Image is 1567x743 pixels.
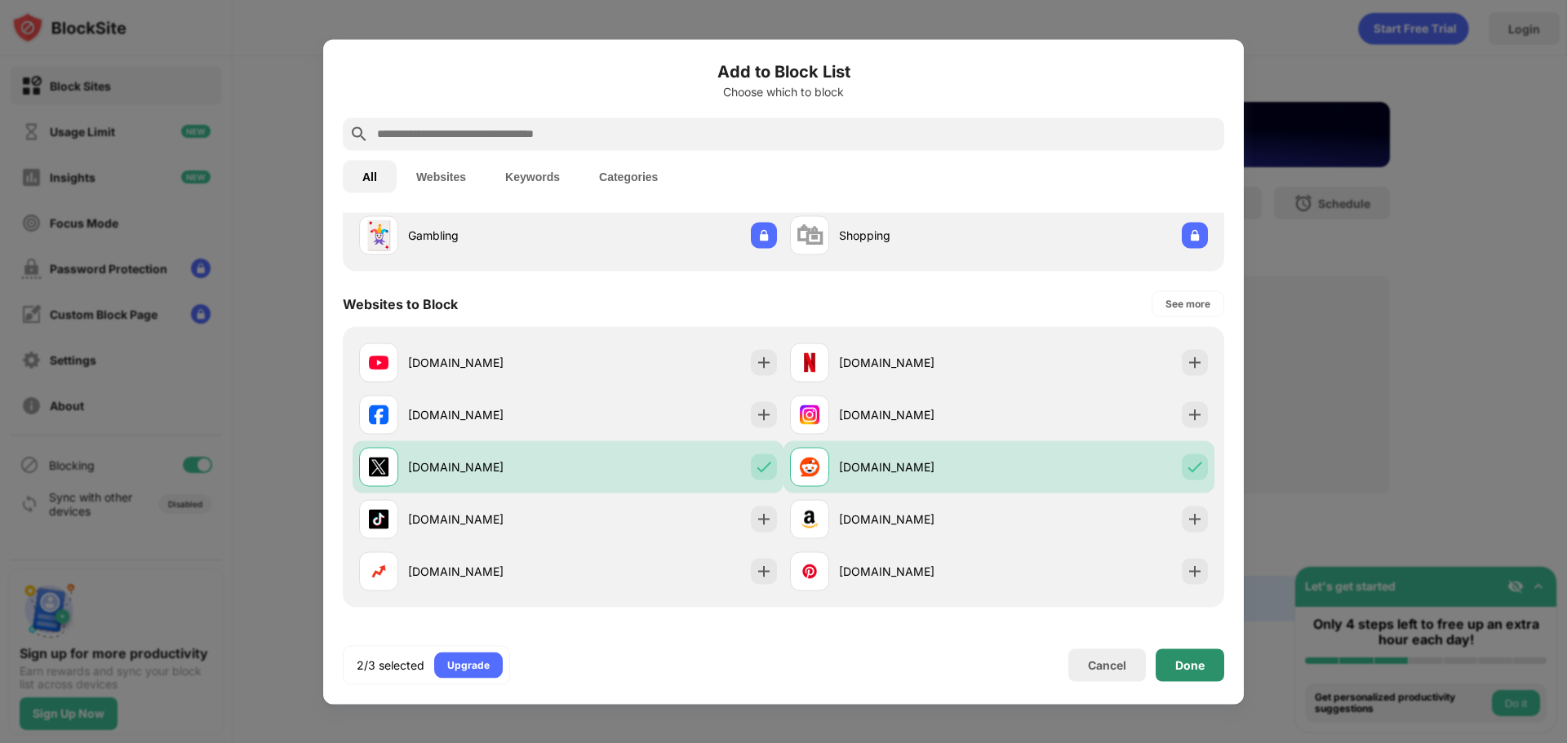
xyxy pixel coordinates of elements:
div: 🃏 [362,219,396,252]
img: favicons [800,457,819,476]
div: [DOMAIN_NAME] [408,563,568,580]
div: [DOMAIN_NAME] [839,511,999,528]
img: favicons [369,509,388,529]
button: Websites [397,160,486,192]
img: favicons [800,561,819,581]
div: Gambling [408,227,568,244]
div: Done [1175,658,1205,671]
img: favicons [369,352,388,372]
div: [DOMAIN_NAME] [839,458,999,475]
img: favicons [800,405,819,424]
button: Categories [579,160,677,192]
button: All [343,160,397,192]
div: [DOMAIN_NAME] [839,406,999,423]
div: See more [1165,295,1210,312]
div: [DOMAIN_NAME] [408,354,568,371]
div: 🛍 [796,219,823,252]
div: Shopping [839,227,999,244]
div: Websites to Block [343,295,458,312]
div: 2/3 selected [357,657,424,673]
img: favicons [369,457,388,476]
button: Keywords [486,160,579,192]
h6: Add to Block List [343,59,1224,83]
div: [DOMAIN_NAME] [408,406,568,423]
img: favicons [800,509,819,529]
div: Choose which to block [343,85,1224,98]
div: Upgrade [447,657,490,673]
div: [DOMAIN_NAME] [839,563,999,580]
img: favicons [800,352,819,372]
div: [DOMAIN_NAME] [408,511,568,528]
div: [DOMAIN_NAME] [408,458,568,475]
div: Cancel [1088,658,1126,672]
img: favicons [369,561,388,581]
img: search.svg [349,124,369,144]
div: [DOMAIN_NAME] [839,354,999,371]
img: favicons [369,405,388,424]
